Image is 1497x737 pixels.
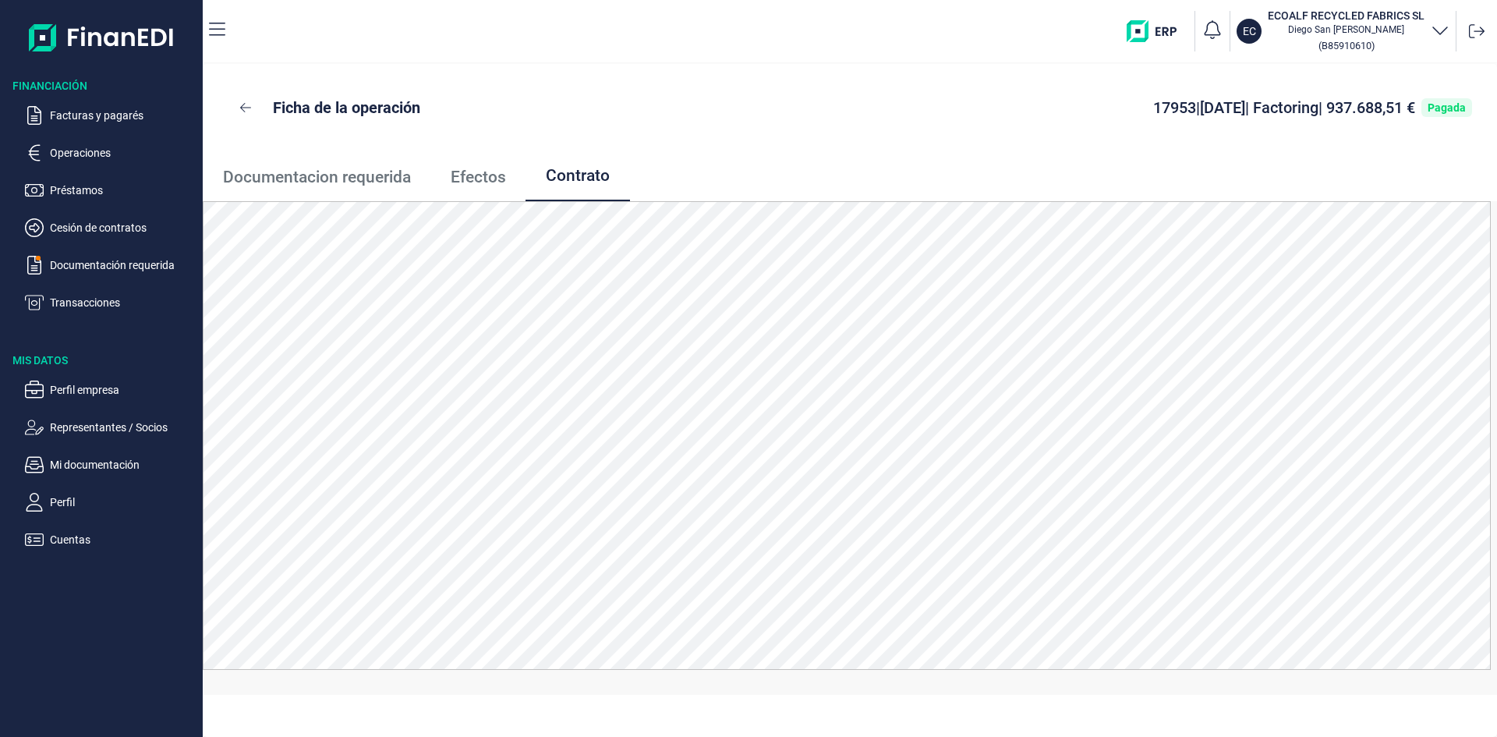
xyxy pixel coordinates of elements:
[430,151,526,203] a: Efectos
[526,151,629,203] a: Contrato
[546,168,610,184] span: Contrato
[25,493,196,512] button: Perfil
[50,106,196,125] p: Facturas y pagarés
[29,12,175,62] img: Logo de aplicación
[25,218,196,237] button: Cesión de contratos
[1268,23,1424,36] p: Diego San [PERSON_NAME]
[50,181,196,200] p: Préstamos
[451,169,506,186] span: Efectos
[25,418,196,437] button: Representantes / Socios
[1428,101,1466,114] div: Pagada
[50,455,196,474] p: Mi documentación
[1127,20,1188,42] img: erp
[50,418,196,437] p: Representantes / Socios
[50,293,196,312] p: Transacciones
[25,381,196,399] button: Perfil empresa
[25,106,196,125] button: Facturas y pagarés
[1318,40,1375,51] small: Copiar cif
[50,144,196,162] p: Operaciones
[25,181,196,200] button: Préstamos
[223,169,411,186] span: Documentacion requerida
[25,256,196,275] button: Documentación requerida
[25,293,196,312] button: Transacciones
[50,381,196,399] p: Perfil empresa
[25,455,196,474] button: Mi documentación
[203,151,430,203] a: Documentacion requerida
[25,530,196,549] button: Cuentas
[50,256,196,275] p: Documentación requerida
[1268,8,1424,23] h3: ECOALF RECYCLED FABRICS SL
[1243,23,1256,39] p: EC
[1153,98,1415,117] span: 17953 | [DATE] | Factoring | 937.688,51 €
[50,530,196,549] p: Cuentas
[273,97,420,119] p: Ficha de la operación
[1237,8,1449,55] button: ECECOALF RECYCLED FABRICS SLDiego San [PERSON_NAME](B85910610)
[25,144,196,162] button: Operaciones
[50,493,196,512] p: Perfil
[50,218,196,237] p: Cesión de contratos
